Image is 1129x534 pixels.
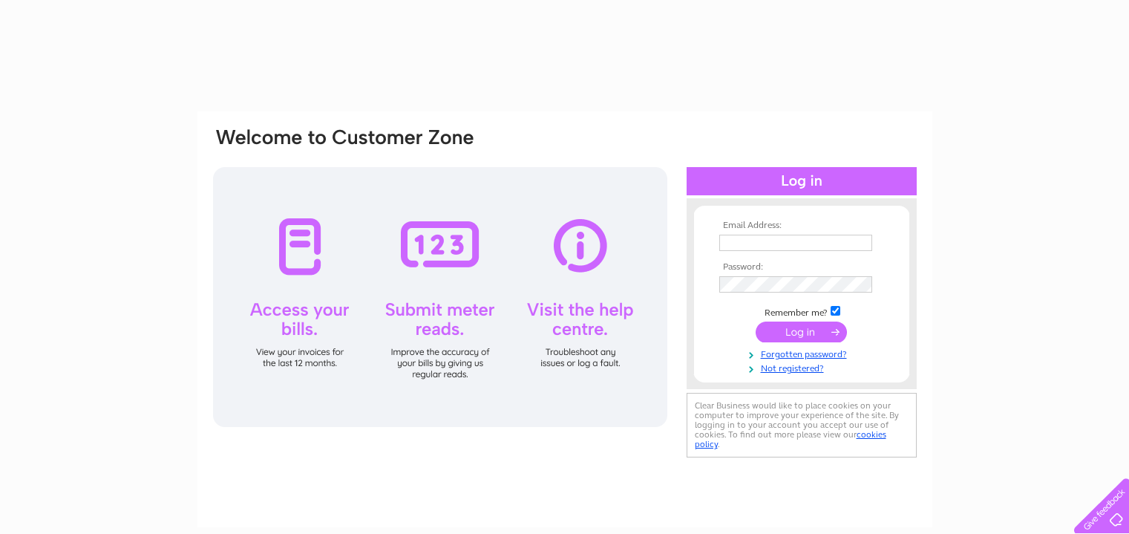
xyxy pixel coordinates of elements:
[719,346,888,360] a: Forgotten password?
[716,221,888,231] th: Email Address:
[695,429,886,449] a: cookies policy
[716,262,888,273] th: Password:
[719,360,888,374] a: Not registered?
[687,393,917,458] div: Clear Business would like to place cookies on your computer to improve your experience of the sit...
[716,304,888,319] td: Remember me?
[756,322,847,342] input: Submit
[854,237,866,249] img: npw-badge-icon-locked.svg
[854,279,866,290] img: npw-badge-icon-locked.svg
